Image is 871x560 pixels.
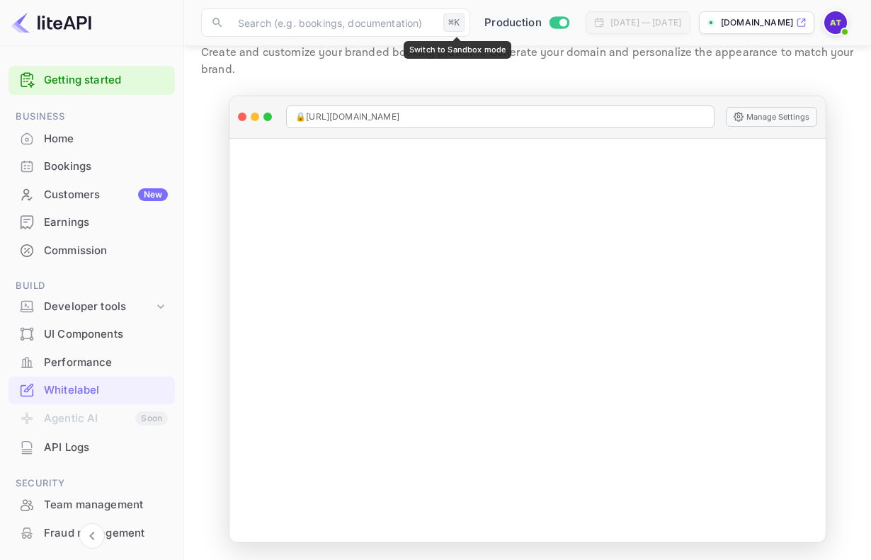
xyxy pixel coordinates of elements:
[610,16,681,29] div: [DATE] — [DATE]
[8,520,175,547] div: Fraud management
[404,41,511,59] div: Switch to Sandbox mode
[8,66,175,95] div: Getting started
[8,520,175,546] a: Fraud management
[44,159,168,175] div: Bookings
[8,321,175,347] a: UI Components
[443,13,465,32] div: ⌘K
[8,237,175,265] div: Commission
[44,525,168,542] div: Fraud management
[8,109,175,125] span: Business
[229,8,438,37] input: Search (e.g. bookings, documentation)
[44,243,168,259] div: Commission
[8,181,175,207] a: CustomersNew
[44,440,168,456] div: API Logs
[824,11,847,34] img: AmiGo Team
[44,131,168,147] div: Home
[8,377,175,403] a: Whitelabel
[79,523,105,549] button: Collapse navigation
[8,237,175,263] a: Commission
[8,278,175,294] span: Build
[44,215,168,231] div: Earnings
[44,382,168,399] div: Whitelabel
[479,15,574,31] div: Switch to Sandbox mode
[8,377,175,404] div: Whitelabel
[44,355,168,371] div: Performance
[8,209,175,235] a: Earnings
[726,107,817,127] button: Manage Settings
[8,125,175,152] a: Home
[138,188,168,201] div: New
[8,321,175,348] div: UI Components
[44,497,168,513] div: Team management
[8,349,175,375] a: Performance
[8,125,175,153] div: Home
[11,11,91,34] img: LiteAPI logo
[44,72,168,88] a: Getting started
[8,153,175,181] div: Bookings
[484,15,542,31] span: Production
[8,434,175,462] div: API Logs
[44,299,154,315] div: Developer tools
[44,326,168,343] div: UI Components
[8,491,175,519] div: Team management
[8,349,175,377] div: Performance
[44,187,168,203] div: Customers
[8,153,175,179] a: Bookings
[8,181,175,209] div: CustomersNew
[8,295,175,319] div: Developer tools
[201,45,854,79] p: Create and customize your branded booking platform. Generate your domain and personalize the appe...
[295,110,399,123] span: 🔒 [URL][DOMAIN_NAME]
[8,434,175,460] a: API Logs
[8,209,175,236] div: Earnings
[8,491,175,518] a: Team management
[721,16,793,29] p: [DOMAIN_NAME]
[8,476,175,491] span: Security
